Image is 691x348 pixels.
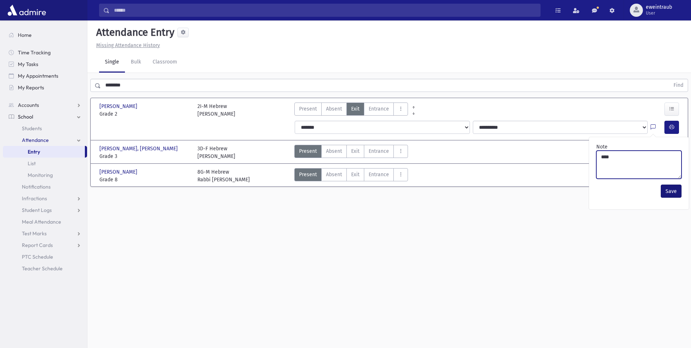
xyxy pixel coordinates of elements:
a: School [3,111,87,123]
span: Present [299,147,317,155]
a: Infractions [3,193,87,204]
span: Absent [326,171,342,178]
span: Meal Attendance [22,219,61,225]
div: AttTypes [294,168,408,183]
span: Test Marks [22,230,47,237]
button: Save [661,185,682,198]
span: Teacher Schedule [22,265,63,272]
a: Single [99,52,125,73]
u: Missing Attendance History [96,42,160,49]
a: My Appointments [3,70,87,82]
input: Search [110,4,540,17]
span: Present [299,105,317,113]
a: Missing Attendance History [93,42,160,49]
span: My Tasks [18,61,38,67]
a: Test Marks [3,228,87,239]
span: Grade 2 [99,110,190,118]
a: PTC Schedule [3,251,87,263]
span: Grade 3 [99,152,190,160]
a: Attendance [3,134,87,146]
span: Report Cards [22,242,53,248]
a: Teacher Schedule [3,263,87,274]
span: [PERSON_NAME], [PERSON_NAME] [99,145,179,152]
div: AttTypes [294,103,408,118]
span: Attendance [22,137,49,143]
a: My Reports [3,82,87,93]
span: PTC Schedule [22,254,53,260]
a: Report Cards [3,239,87,251]
span: Entrance [369,171,389,178]
a: Bulk [125,52,147,73]
a: Notifications [3,181,87,193]
a: Monitoring [3,169,87,181]
span: Accounts [18,102,39,108]
span: Notifications [22,183,51,190]
span: [PERSON_NAME] [99,168,139,176]
span: Absent [326,105,342,113]
span: Student Logs [22,207,52,213]
span: My Reports [18,84,44,91]
a: My Tasks [3,58,87,70]
span: Monitoring [28,172,53,178]
button: Find [669,79,688,92]
a: Entry [3,146,85,158]
img: AdmirePro [6,3,48,18]
a: Time Tracking [3,47,87,58]
a: Meal Attendance [3,216,87,228]
span: School [18,113,33,120]
span: Exit [351,105,360,113]
span: User [646,10,672,16]
a: Classroom [147,52,183,73]
span: Students [22,125,42,132]
span: Grade 8 [99,176,190,183]
label: Note [596,143,608,151]
span: Infractions [22,195,47,202]
span: Home [18,32,32,38]
span: Absent [326,147,342,155]
span: [PERSON_NAME] [99,103,139,110]
a: List [3,158,87,169]
span: Exit [351,171,360,178]
a: Accounts [3,99,87,111]
a: Students [3,123,87,134]
h5: Attendance Entry [93,26,174,39]
span: List [28,160,36,167]
span: My Appointments [18,73,58,79]
span: Entrance [369,105,389,113]
span: Exit [351,147,360,155]
div: 8G-M Hebrew Rabbi [PERSON_NAME] [197,168,250,183]
span: eweintraub [646,4,672,10]
a: Home [3,29,87,41]
div: AttTypes [294,145,408,160]
span: Entry [28,148,40,155]
div: 2I-M Hebrew [PERSON_NAME] [197,103,235,118]
span: Present [299,171,317,178]
div: 3D-F Hebrew [PERSON_NAME] [197,145,235,160]
span: Time Tracking [18,49,51,56]
a: Student Logs [3,204,87,216]
span: Entrance [369,147,389,155]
